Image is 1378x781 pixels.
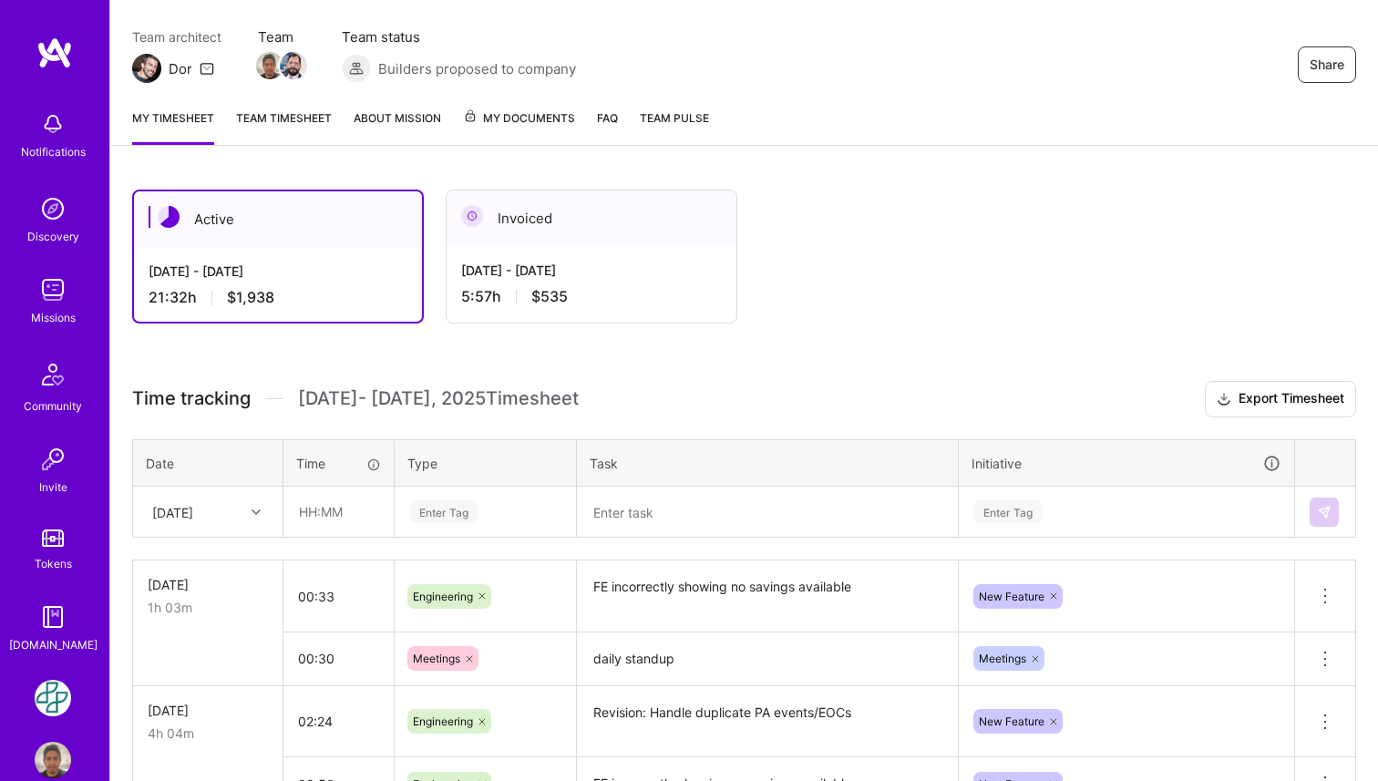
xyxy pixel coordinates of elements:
i: icon Download [1217,390,1231,409]
input: HH:MM [283,697,394,745]
a: Team timesheet [236,108,332,145]
th: Date [133,439,283,487]
a: My Documents [463,108,575,145]
img: Builders proposed to company [342,54,371,83]
div: [DATE] [152,502,193,521]
div: [DATE] [148,575,268,594]
div: Discovery [27,227,79,246]
a: Counter Health: Team for Counter Health [30,680,76,716]
i: icon Mail [200,61,214,76]
img: Team Architect [132,54,161,83]
span: Team status [342,27,576,46]
span: New Feature [979,714,1044,728]
div: 21:32 h [149,288,407,307]
img: tokens [42,529,64,547]
span: Meetings [413,652,460,665]
div: [DATE] - [DATE] [149,262,407,281]
a: FAQ [597,108,618,145]
span: $535 [531,287,568,306]
span: Share [1310,56,1344,74]
div: Notifications [21,142,86,161]
div: 1h 03m [148,598,268,617]
div: Invoiced [447,190,736,246]
span: Time tracking [132,387,251,410]
span: New Feature [979,590,1044,603]
div: Enter Tag [974,498,1042,526]
i: icon Chevron [252,508,261,517]
div: [DOMAIN_NAME] [9,635,98,654]
span: Engineering [413,714,473,728]
div: Active [134,191,422,247]
img: Team Member Avatar [256,52,283,79]
span: Team Pulse [640,111,709,125]
div: Invite [39,478,67,497]
input: HH:MM [283,572,394,621]
div: Missions [31,308,76,327]
a: Team Pulse [640,108,709,145]
img: teamwork [35,272,71,308]
span: Engineering [413,590,473,603]
span: Team [258,27,305,46]
div: 4h 04m [148,724,268,743]
div: Time [296,454,381,473]
div: [DATE] - [DATE] [461,261,722,280]
a: My timesheet [132,108,214,145]
input: HH:MM [283,634,394,683]
div: Tokens [35,554,72,573]
img: User Avatar [35,742,71,778]
button: Share [1298,46,1356,83]
span: Team architect [132,27,221,46]
img: logo [36,36,73,69]
div: [DATE] [148,701,268,720]
img: Submit [1317,505,1332,519]
div: Community [24,396,82,416]
a: About Mission [354,108,441,145]
textarea: daily standup [579,634,956,684]
img: Active [158,206,180,228]
span: [DATE] - [DATE] , 2025 Timesheet [298,387,579,410]
a: User Avatar [30,742,76,778]
span: $1,938 [227,288,274,307]
th: Task [577,439,959,487]
div: Enter Tag [410,498,478,526]
img: discovery [35,190,71,227]
img: guide book [35,599,71,635]
button: Export Timesheet [1205,381,1356,417]
textarea: FE incorrectly showing no savings available [579,562,956,631]
img: Invoiced [461,205,483,227]
textarea: Revision: Handle duplicate PA events/EOCs [579,688,956,756]
img: Community [31,353,75,396]
span: Builders proposed to company [378,59,576,78]
span: Meetings [979,652,1026,665]
img: Invite [35,441,71,478]
img: bell [35,106,71,142]
div: Initiative [972,453,1281,474]
a: Team Member Avatar [258,50,282,81]
span: My Documents [463,108,575,128]
div: Dor [169,59,192,78]
div: 5:57 h [461,287,722,306]
th: Type [395,439,577,487]
input: HH:MM [284,488,393,536]
img: Team Member Avatar [280,52,307,79]
a: Team Member Avatar [282,50,305,81]
img: Counter Health: Team for Counter Health [35,680,71,716]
